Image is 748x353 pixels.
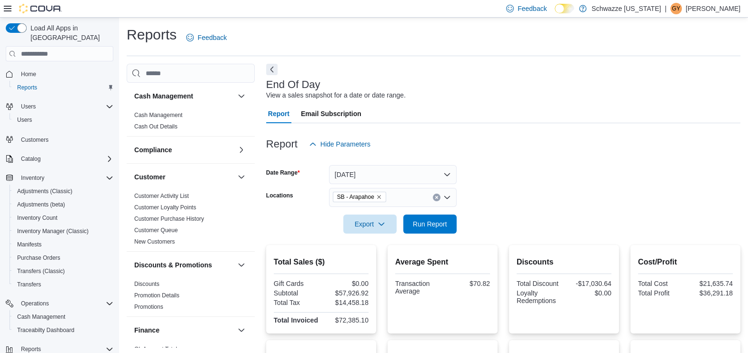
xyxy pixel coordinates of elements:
div: $72,385.10 [323,316,369,324]
span: Cash Management [13,311,113,323]
button: Hide Parameters [305,135,374,154]
button: Next [266,64,278,75]
span: Reports [17,84,37,91]
span: SB - Arapahoe [333,192,386,202]
span: Customers [17,133,113,145]
span: Traceabilty Dashboard [13,324,113,336]
h3: Discounts & Promotions [134,260,212,270]
a: Users [13,114,36,126]
div: Total Discount [517,280,562,287]
div: $21,635.74 [687,280,733,287]
button: Cash Management [134,91,234,101]
a: Cash Out Details [134,123,178,130]
div: $0.00 [323,280,369,287]
button: Traceabilty Dashboard [10,324,117,337]
span: Transfers [13,279,113,290]
span: Reports [13,82,113,93]
a: Customer Queue [134,227,178,234]
button: Reports [10,81,117,94]
a: Transfers (Classic) [13,265,69,277]
a: Purchase Orders [13,252,64,264]
div: Customer [127,190,255,251]
span: New Customers [134,238,175,245]
a: Adjustments (beta) [13,199,69,210]
div: $70.82 [444,280,490,287]
button: Purchase Orders [10,251,117,265]
span: Inventory [17,172,113,184]
span: Feedback [518,4,547,13]
button: Transfers (Classic) [10,265,117,278]
a: Promotion Details [134,292,180,299]
a: Customers [17,134,52,146]
h3: Finance [134,325,160,335]
button: Run Report [403,215,457,234]
a: Home [17,69,40,80]
span: GL Account Totals [134,345,180,353]
span: Cash Management [17,313,65,321]
span: SB - Arapahoe [337,192,374,202]
button: Users [2,100,117,113]
div: $57,926.92 [323,289,369,297]
button: Home [2,67,117,81]
div: $14,458.18 [323,299,369,306]
button: Inventory [2,171,117,185]
button: Inventory [17,172,48,184]
a: Traceabilty Dashboard [13,324,78,336]
span: Inventory Manager (Classic) [13,226,113,237]
p: | [665,3,667,14]
div: Total Cost [638,280,684,287]
span: Transfers (Classic) [13,265,113,277]
button: Adjustments (beta) [10,198,117,211]
a: Customer Loyalty Points [134,204,196,211]
span: Run Report [413,219,447,229]
h2: Average Spent [395,256,490,268]
button: Inventory Count [10,211,117,225]
span: Cash Out Details [134,123,178,130]
a: Discounts [134,281,160,287]
a: New Customers [134,238,175,245]
span: Adjustments (Classic) [13,186,113,197]
span: Inventory Manager (Classic) [17,227,89,235]
span: Email Subscription [301,104,361,123]
div: Transaction Average [395,280,441,295]
span: Catalog [17,153,113,165]
span: Hide Parameters [320,139,370,149]
button: Compliance [236,144,247,156]
button: Finance [134,325,234,335]
a: Manifests [13,239,45,250]
span: Traceabilty Dashboard [17,326,74,334]
button: Adjustments (Classic) [10,185,117,198]
button: Manifests [10,238,117,251]
a: Customer Activity List [134,193,189,199]
button: Catalog [2,152,117,166]
button: [DATE] [329,165,457,184]
span: Purchase Orders [13,252,113,264]
a: Transfers [13,279,45,290]
label: Date Range [266,169,300,176]
button: Remove SB - Arapahoe from selection in this group [376,194,382,200]
span: Customer Purchase History [134,215,204,223]
span: Manifests [13,239,113,250]
button: Users [10,113,117,127]
button: Customer [236,171,247,183]
div: -$17,030.64 [566,280,611,287]
span: Users [17,101,113,112]
span: Operations [21,300,49,307]
span: Adjustments (beta) [17,201,65,208]
h3: Report [266,138,298,150]
span: Customer Activity List [134,192,189,200]
div: View a sales snapshot for a date or date range. [266,90,406,100]
div: Loyalty Redemptions [517,289,562,304]
div: Garrett Yamashiro [670,3,682,14]
span: Cash Management [134,111,182,119]
h3: Cash Management [134,91,193,101]
button: Open list of options [443,194,451,201]
span: Feedback [198,33,227,42]
span: Operations [17,298,113,309]
a: Adjustments (Classic) [13,186,76,197]
button: Operations [17,298,53,309]
div: Cash Management [127,109,255,136]
span: Inventory [21,174,44,182]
